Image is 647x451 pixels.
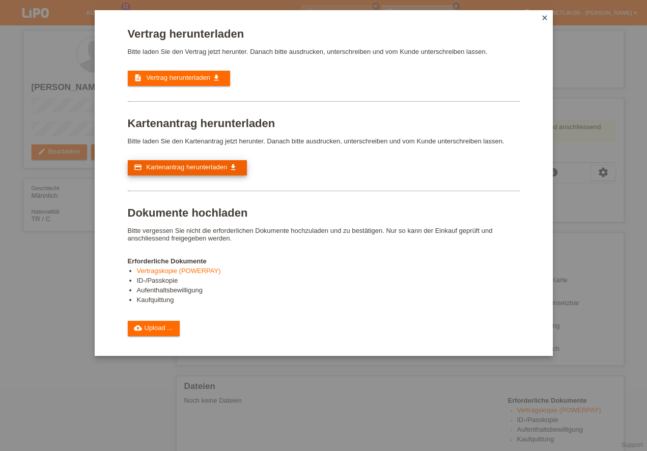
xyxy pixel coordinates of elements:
i: get_app [212,74,220,82]
h1: Kartenantrag herunterladen [128,117,520,130]
span: Vertrag herunterladen [146,74,210,81]
li: ID-/Passkopie [137,277,520,286]
i: cloud_upload [134,324,142,332]
a: close [538,13,551,24]
a: Vertragskopie (POWERPAY) [137,267,221,275]
p: Bitte laden Sie den Kartenantrag jetzt herunter. Danach bitte ausdrucken, unterschreiben und vom ... [128,137,520,145]
h4: Erforderliche Dokumente [128,257,520,265]
i: description [134,74,142,82]
li: Kaufquittung [137,296,520,306]
i: close [541,14,549,22]
li: Aufenthaltsbewilligung [137,286,520,296]
h1: Dokumente hochladen [128,206,520,219]
h1: Vertrag herunterladen [128,27,520,40]
p: Bitte vergessen Sie nicht die erforderlichen Dokumente hochzuladen und zu bestätigen. Nur so kann... [128,227,520,242]
i: get_app [229,163,237,171]
a: credit_card Kartenantrag herunterladen get_app [128,160,247,175]
i: credit_card [134,163,142,171]
p: Bitte laden Sie den Vertrag jetzt herunter. Danach bitte ausdrucken, unterschreiben und vom Kunde... [128,48,520,55]
span: Kartenantrag herunterladen [146,163,227,171]
a: description Vertrag herunterladen get_app [128,71,230,86]
a: cloud_uploadUpload ... [128,321,180,336]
